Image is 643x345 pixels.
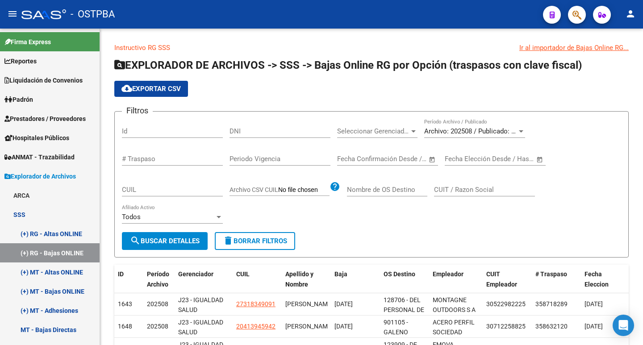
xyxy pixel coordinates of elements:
[285,270,313,288] span: Apellido y Nombre
[143,265,175,294] datatable-header-cell: Período Archivo
[581,265,630,294] datatable-header-cell: Fecha Eleccion
[337,155,366,163] input: Start date
[433,295,479,316] div: MONTAGNE OUTDOORS S A
[532,265,581,294] datatable-header-cell: # Traspaso
[147,300,168,308] span: 202508
[122,232,208,250] button: Buscar Detalles
[230,186,278,193] span: Archivo CSV CUIL
[236,270,250,278] span: CUIL
[175,265,233,294] datatable-header-cell: Gerenciador
[114,59,582,71] span: EXPLORADOR DE ARCHIVOS -> SSS -> Bajas Online RG por Opción (traspasos con clave fiscal)
[380,265,429,294] datatable-header-cell: OS Destino
[519,43,629,53] div: Ir al importador de Bajas Online RG...
[486,323,526,330] span: 30712258825
[4,114,86,124] span: Prestadores / Proveedores
[585,300,603,308] span: [DATE]
[118,323,132,330] span: 1648
[278,186,330,194] input: Archivo CSV CUIL
[331,265,380,294] datatable-header-cell: Baja
[433,270,463,278] span: Empleador
[334,321,376,332] div: [DATE]
[625,8,636,19] mat-icon: person
[147,323,168,330] span: 202508
[482,155,525,163] input: End date
[486,300,526,308] span: 30522982225
[71,4,115,24] span: - OSTPBA
[122,104,153,117] h3: Filtros
[7,8,18,19] mat-icon: menu
[334,299,376,309] div: [DATE]
[429,265,483,294] datatable-header-cell: Empleador
[585,323,603,330] span: [DATE]
[122,213,141,221] span: Todos
[130,237,200,245] span: Buscar Detalles
[236,300,276,308] span: 27318349091
[236,323,276,330] span: 20413945942
[147,270,169,288] span: Período Archivo
[285,300,333,308] span: [PERSON_NAME]
[613,315,634,336] div: Open Intercom Messenger
[374,155,418,163] input: End date
[384,296,428,334] span: 128706 - DEL PERSONAL DE DRAGADO Y BALIZAMIENTO
[4,95,33,104] span: Padrón
[445,155,474,163] input: Start date
[178,319,223,336] span: J23 - IGUALDAD SALUD
[118,270,124,278] span: ID
[114,265,143,294] datatable-header-cell: ID
[121,85,181,93] span: Exportar CSV
[535,300,568,308] span: 358718289
[4,37,51,47] span: Firma Express
[483,265,532,294] datatable-header-cell: CUIT Empleador
[334,270,347,278] span: Baja
[121,83,132,94] mat-icon: cloud_download
[223,235,234,246] mat-icon: delete
[4,152,75,162] span: ANMAT - Trazabilidad
[114,81,188,97] button: Exportar CSV
[178,296,223,314] span: J23 - IGUALDAD SALUD
[585,270,609,288] span: Fecha Eleccion
[4,56,37,66] span: Reportes
[486,270,517,288] span: CUIT Empleador
[330,181,340,192] mat-icon: help
[4,75,83,85] span: Liquidación de Convenios
[384,270,415,278] span: OS Destino
[337,127,409,135] span: Seleccionar Gerenciador
[285,323,333,330] span: [PERSON_NAME]
[535,270,567,278] span: # Traspaso
[233,265,282,294] datatable-header-cell: CUIL
[427,154,438,165] button: Open calendar
[118,300,132,308] span: 1643
[535,323,568,330] span: 358632120
[282,265,331,294] datatable-header-cell: Apellido y Nombre
[4,171,76,181] span: Explorador de Archivos
[114,44,170,52] a: Instructivo RG SSS
[223,237,287,245] span: Borrar Filtros
[215,232,295,250] button: Borrar Filtros
[535,154,545,165] button: Open calendar
[424,127,533,135] span: Archivo: 202508 / Publicado: 202507
[4,133,69,143] span: Hospitales Públicos
[130,235,141,246] mat-icon: search
[178,270,213,278] span: Gerenciador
